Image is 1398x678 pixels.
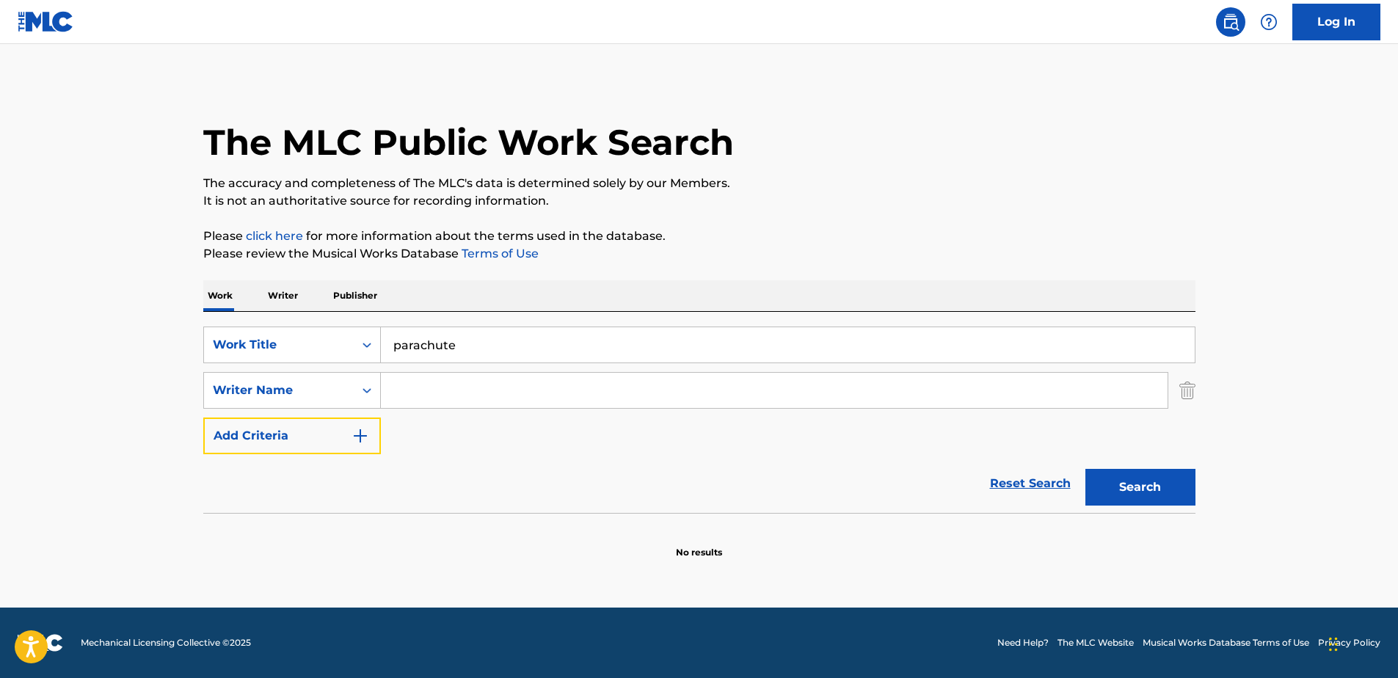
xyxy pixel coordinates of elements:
a: click here [246,229,303,243]
div: Drag [1329,622,1338,666]
h1: The MLC Public Work Search [203,120,734,164]
p: Please for more information about the terms used in the database. [203,227,1195,245]
img: MLC Logo [18,11,74,32]
a: Privacy Policy [1318,636,1380,649]
img: logo [18,634,63,652]
img: search [1222,13,1239,31]
p: It is not an authoritative source for recording information. [203,192,1195,210]
p: The accuracy and completeness of The MLC's data is determined solely by our Members. [203,175,1195,192]
a: Terms of Use [459,247,539,260]
button: Search [1085,469,1195,506]
img: Delete Criterion [1179,372,1195,409]
div: Work Title [213,336,345,354]
p: Writer [263,280,302,311]
div: Help [1254,7,1284,37]
a: Log In [1292,4,1380,40]
a: Need Help? [997,636,1049,649]
a: The MLC Website [1057,636,1134,649]
a: Public Search [1216,7,1245,37]
a: Musical Works Database Terms of Use [1143,636,1309,649]
iframe: Chat Widget [1325,608,1398,678]
span: Mechanical Licensing Collective © 2025 [81,636,251,649]
form: Search Form [203,327,1195,513]
div: Writer Name [213,382,345,399]
p: Please review the Musical Works Database [203,245,1195,263]
img: help [1260,13,1278,31]
p: Publisher [329,280,382,311]
p: Work [203,280,237,311]
img: 9d2ae6d4665cec9f34b9.svg [352,427,369,445]
button: Add Criteria [203,418,381,454]
p: No results [676,528,722,559]
a: Reset Search [983,467,1078,500]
